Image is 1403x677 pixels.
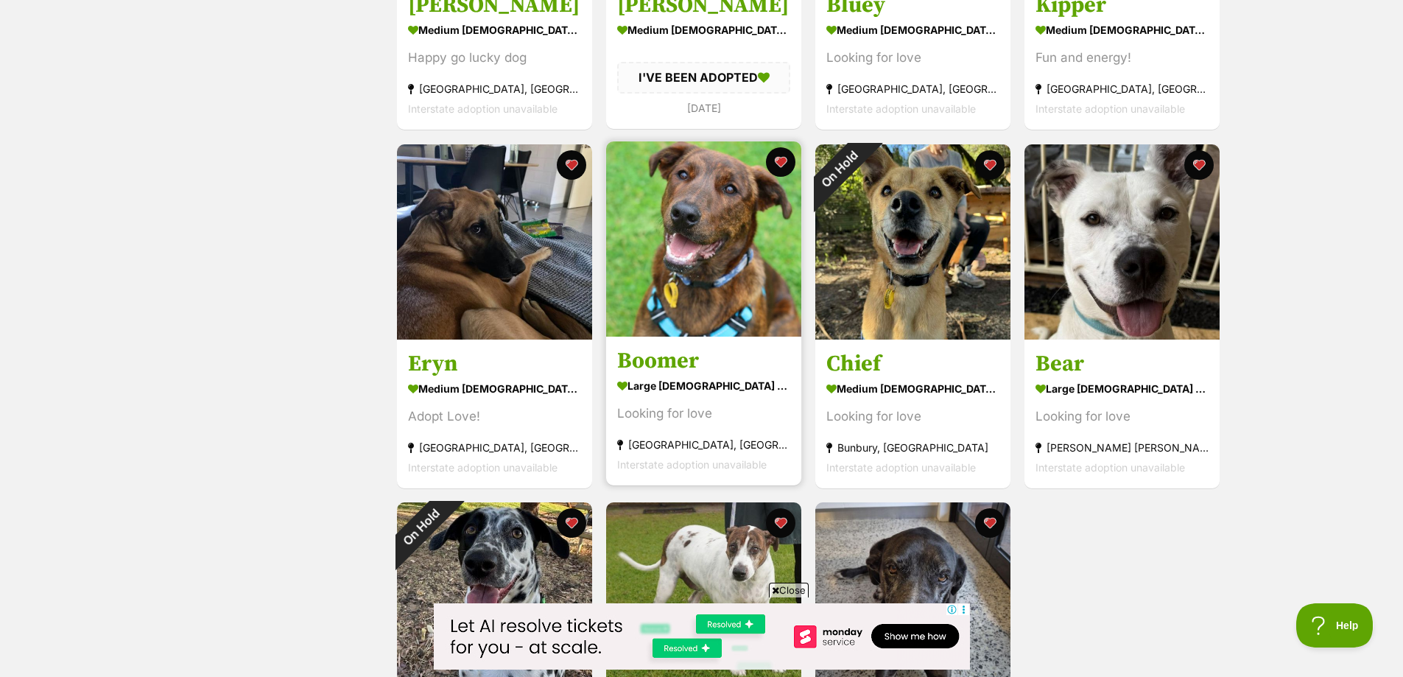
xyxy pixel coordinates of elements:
img: Boomer [606,141,801,337]
div: medium [DEMOGRAPHIC_DATA] Dog [408,20,581,41]
a: Chief medium [DEMOGRAPHIC_DATA] Dog Looking for love Bunbury, [GEOGRAPHIC_DATA] Interstate adopti... [815,339,1010,488]
h3: Boomer [617,347,790,375]
div: large [DEMOGRAPHIC_DATA] Dog [617,375,790,396]
div: Looking for love [1035,407,1209,427]
img: Chief [815,144,1010,340]
div: Fun and energy! [1035,49,1209,69]
h3: Bear [1035,350,1209,378]
span: Interstate adoption unavailable [1035,103,1185,116]
div: medium [DEMOGRAPHIC_DATA] Dog [826,20,999,41]
button: favourite [766,147,795,177]
div: Happy go lucky dog [408,49,581,69]
a: On Hold [815,328,1010,343]
div: I'VE BEEN ADOPTED [617,63,790,94]
span: Interstate adoption unavailable [408,461,558,474]
span: Interstate adoption unavailable [1035,461,1185,474]
div: Looking for love [826,49,999,69]
button: favourite [1184,150,1214,180]
div: Adopt Love! [408,407,581,427]
div: [DATE] [617,98,790,118]
a: Bear large [DEMOGRAPHIC_DATA] Dog Looking for love [PERSON_NAME] [PERSON_NAME], [GEOGRAPHIC_DATA]... [1024,339,1220,488]
button: favourite [557,508,586,538]
div: Looking for love [617,404,790,424]
span: Interstate adoption unavailable [826,103,976,116]
div: large [DEMOGRAPHIC_DATA] Dog [1035,378,1209,399]
div: [GEOGRAPHIC_DATA], [GEOGRAPHIC_DATA] [408,438,581,457]
button: favourite [975,508,1005,538]
div: [GEOGRAPHIC_DATA], [GEOGRAPHIC_DATA] [617,435,790,455]
div: medium [DEMOGRAPHIC_DATA] Dog [617,20,790,41]
span: Interstate adoption unavailable [826,461,976,474]
a: Boomer large [DEMOGRAPHIC_DATA] Dog Looking for love [GEOGRAPHIC_DATA], [GEOGRAPHIC_DATA] Interst... [606,336,801,485]
div: On Hold [378,483,465,570]
img: Bear [1024,144,1220,340]
div: medium [DEMOGRAPHIC_DATA] Dog [1035,20,1209,41]
div: [PERSON_NAME] [PERSON_NAME], [GEOGRAPHIC_DATA] [1035,438,1209,457]
div: On Hold [796,125,883,212]
h3: Eryn [408,350,581,378]
h3: Chief [826,350,999,378]
iframe: Help Scout Beacon - Open [1296,603,1374,648]
div: medium [DEMOGRAPHIC_DATA] Dog [826,378,999,399]
div: medium [DEMOGRAPHIC_DATA] Dog [408,378,581,399]
div: Looking for love [826,407,999,427]
span: Close [769,583,809,597]
span: Interstate adoption unavailable [617,458,767,471]
button: favourite [766,508,795,538]
button: favourite [975,150,1005,180]
img: Eryn [397,144,592,340]
div: [GEOGRAPHIC_DATA], [GEOGRAPHIC_DATA] [408,80,581,99]
button: favourite [557,150,586,180]
div: [GEOGRAPHIC_DATA], [GEOGRAPHIC_DATA] [1035,80,1209,99]
a: Eryn medium [DEMOGRAPHIC_DATA] Dog Adopt Love! [GEOGRAPHIC_DATA], [GEOGRAPHIC_DATA] Interstate ad... [397,339,592,488]
div: Bunbury, [GEOGRAPHIC_DATA] [826,438,999,457]
div: [GEOGRAPHIC_DATA], [GEOGRAPHIC_DATA] [826,80,999,99]
span: Interstate adoption unavailable [408,103,558,116]
iframe: Advertisement [434,603,970,670]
